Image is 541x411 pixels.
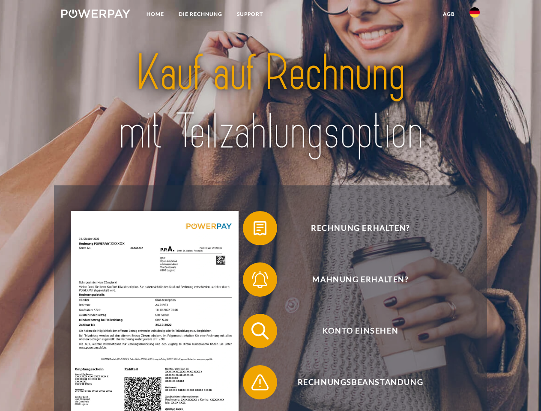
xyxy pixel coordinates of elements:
span: Rechnungsbeanstandung [255,365,465,399]
span: Mahnung erhalten? [255,262,465,297]
img: qb_bill.svg [249,217,271,239]
img: de [469,7,480,18]
a: agb [436,6,462,22]
span: Konto einsehen [255,314,465,348]
button: Rechnungsbeanstandung [243,365,466,399]
a: SUPPORT [230,6,270,22]
img: qb_bell.svg [249,269,271,290]
img: qb_warning.svg [249,372,271,393]
button: Konto einsehen [243,314,466,348]
img: qb_search.svg [249,320,271,342]
button: Mahnung erhalten? [243,262,466,297]
button: Rechnung erhalten? [243,211,466,245]
a: DIE RECHNUNG [171,6,230,22]
span: Rechnung erhalten? [255,211,465,245]
img: logo-powerpay-white.svg [61,9,130,18]
img: title-powerpay_de.svg [82,41,459,164]
a: Home [139,6,171,22]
